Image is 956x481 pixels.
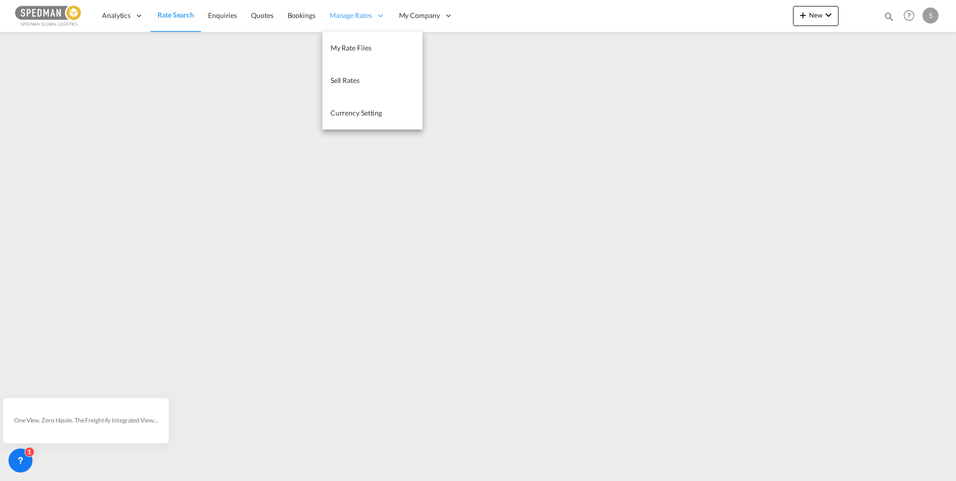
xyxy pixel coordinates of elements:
md-icon: icon-chevron-down [822,9,834,21]
span: Bookings [287,11,315,19]
span: Quotes [251,11,273,19]
span: Enquiries [208,11,237,19]
md-icon: icon-plus 400-fg [797,9,809,21]
a: Currency Setting [322,97,422,129]
span: My Rate Files [330,43,371,52]
div: icon-magnify [883,11,894,26]
span: Help [900,7,917,24]
div: Help [900,7,922,25]
a: Sell Rates [322,64,422,97]
span: Manage Rates [329,10,372,20]
span: New [797,11,834,19]
div: S [922,7,938,23]
span: Currency Setting [330,108,382,117]
span: Analytics [102,10,130,20]
a: My Rate Files [322,32,422,64]
span: Rate Search [157,10,194,19]
span: My Company [399,10,440,20]
span: Sell Rates [330,76,359,84]
button: icon-plus 400-fgNewicon-chevron-down [793,6,838,26]
img: c12ca350ff1b11efb6b291369744d907.png [15,4,82,27]
md-icon: icon-magnify [883,11,894,22]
